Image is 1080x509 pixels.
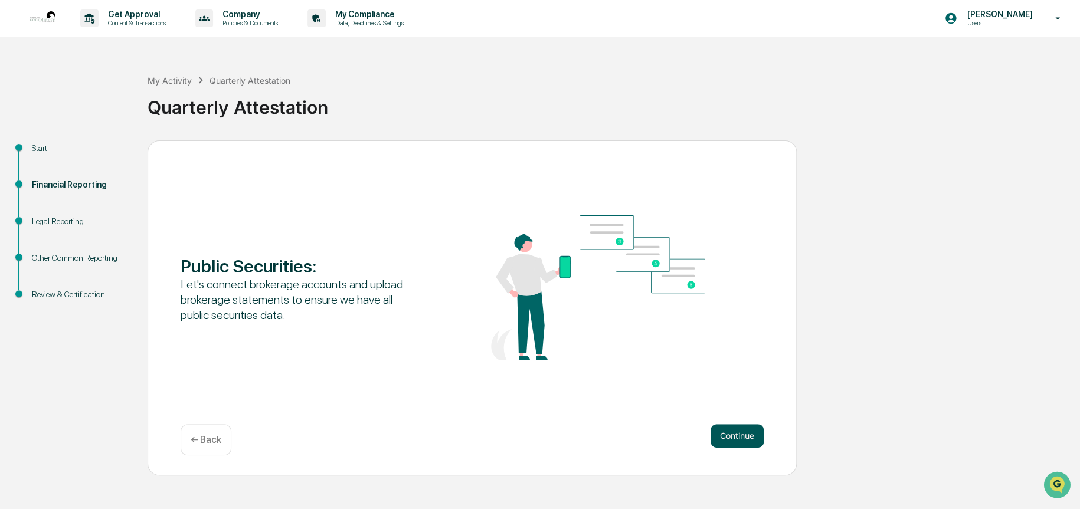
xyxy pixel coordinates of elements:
[326,9,410,19] p: My Compliance
[24,171,74,183] span: Data Lookup
[1042,470,1074,502] iframe: Open customer support
[117,200,143,209] span: Pylon
[12,150,21,159] div: 🖐️
[201,94,215,108] button: Start new chat
[7,144,81,165] a: 🖐️Preclearance
[32,288,129,301] div: Review & Certification
[83,199,143,209] a: Powered byPylon
[32,215,129,228] div: Legal Reporting
[210,75,290,86] div: Quarterly Attestation
[40,102,149,111] div: We're available if you need us!
[99,19,172,27] p: Content & Transactions
[24,149,76,160] span: Preclearance
[191,434,221,445] p: ← Back
[12,90,33,111] img: 1746055101610-c473b297-6a78-478c-a979-82029cc54cd1
[326,19,410,27] p: Data, Deadlines & Settings
[472,215,705,360] img: Public Securities
[711,424,764,448] button: Continue
[148,75,192,86] div: My Activity
[12,172,21,182] div: 🔎
[957,19,1038,27] p: Users
[32,252,129,264] div: Other Common Reporting
[181,255,414,277] div: Public Securities :
[28,4,57,32] img: logo
[957,9,1038,19] p: [PERSON_NAME]
[32,142,129,155] div: Start
[97,149,146,160] span: Attestations
[181,277,414,323] div: Let's connect brokerage accounts and upload brokerage statements to ensure we have all public sec...
[148,87,1074,118] div: Quarterly Attestation
[81,144,151,165] a: 🗄️Attestations
[213,19,284,27] p: Policies & Documents
[12,25,215,44] p: How can we help?
[99,9,172,19] p: Get Approval
[40,90,194,102] div: Start new chat
[86,150,95,159] div: 🗄️
[7,166,79,188] a: 🔎Data Lookup
[32,179,129,191] div: Financial Reporting
[213,9,284,19] p: Company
